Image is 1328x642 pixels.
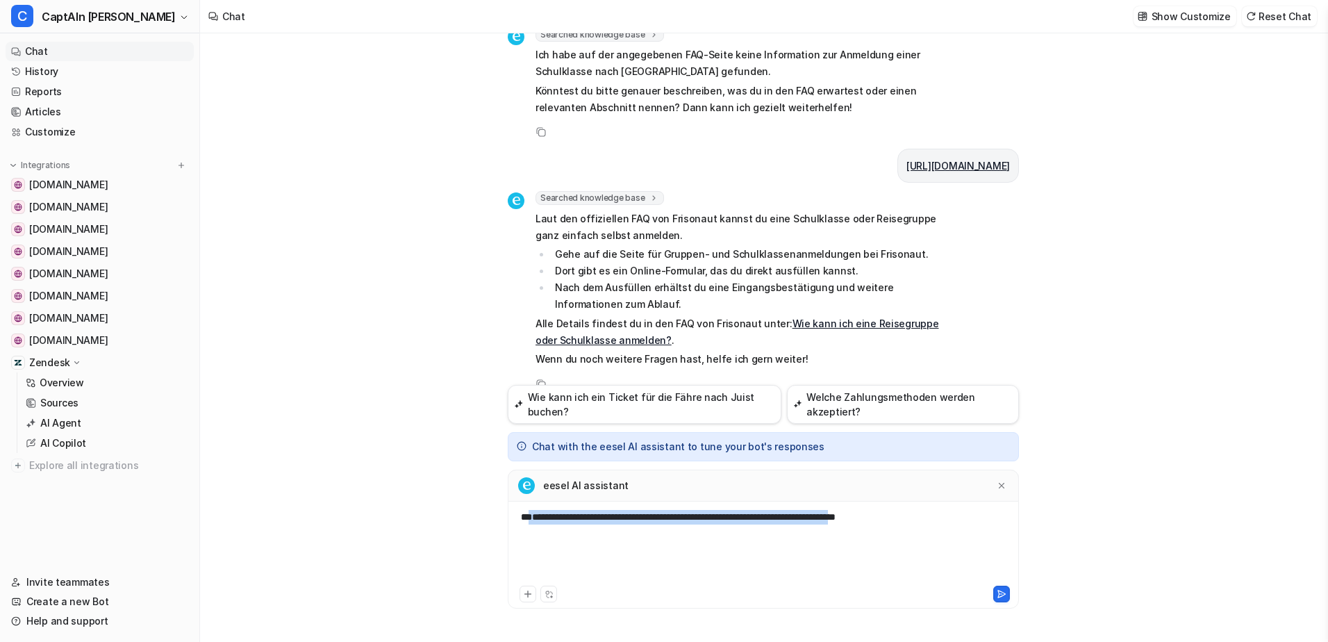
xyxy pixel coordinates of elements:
[29,334,108,347] span: [DOMAIN_NAME]
[40,416,81,430] p: AI Agent
[536,318,939,346] a: Wie kann ich eine Reisegruppe oder Schulklasse anmelden?
[29,245,108,258] span: [DOMAIN_NAME]
[536,315,942,349] p: Alle Details findest du in den FAQ von Frisonaut unter: .
[6,62,194,81] a: History
[551,263,942,279] li: Dort gibt es ein Online-Formular, das du direkt ausfüllen kannst.
[543,479,629,493] p: eesel AI assistant
[6,611,194,631] a: Help and support
[1152,9,1231,24] p: Show Customize
[6,331,194,350] a: www.nordsee-bike.de[DOMAIN_NAME]
[14,247,22,256] img: www.inselexpress.de
[6,42,194,61] a: Chat
[29,178,108,192] span: [DOMAIN_NAME]
[536,351,942,368] p: Wenn du noch weitere Fragen hast, helfe ich gern weiter!
[20,413,194,433] a: AI Agent
[14,181,22,189] img: www.frisonaut.de
[6,82,194,101] a: Reports
[14,336,22,345] img: www.nordsee-bike.de
[14,359,22,367] img: Zendesk
[8,160,18,170] img: expand menu
[40,376,84,390] p: Overview
[1242,6,1317,26] button: Reset Chat
[6,286,194,306] a: www.inselparker.de[DOMAIN_NAME]
[6,308,194,328] a: www.inselbus-norderney.de[DOMAIN_NAME]
[29,311,108,325] span: [DOMAIN_NAME]
[29,267,108,281] span: [DOMAIN_NAME]
[508,385,781,424] button: Wie kann ich ein Ticket für die Fähre nach Juist buchen?
[20,393,194,413] a: Sources
[14,225,22,233] img: www.inseltouristik.de
[6,102,194,122] a: Articles
[536,211,942,244] p: Laut den offiziellen FAQ von Frisonaut kannst du eine Schulklasse oder Reisegruppe ganz einfach s...
[40,396,78,410] p: Sources
[14,270,22,278] img: www.inselflieger.de
[14,292,22,300] img: www.inselparker.de
[222,9,245,24] div: Chat
[176,160,186,170] img: menu_add.svg
[536,28,664,42] span: Searched knowledge base
[6,456,194,475] a: Explore all integrations
[14,314,22,322] img: www.inselbus-norderney.de
[20,434,194,453] a: AI Copilot
[29,289,108,303] span: [DOMAIN_NAME]
[11,459,25,472] img: explore all integrations
[6,220,194,239] a: www.inseltouristik.de[DOMAIN_NAME]
[787,385,1019,424] button: Welche Zahlungsmethoden werden akzeptiert?
[551,279,942,313] li: Nach dem Ausfüllen erhältst du eine Eingangsbestätigung und weitere Informationen zum Ablauf.
[536,47,942,80] p: Ich habe auf der angegebenen FAQ-Seite keine Information zur Anmeldung einer Schulklasse nach [GE...
[14,203,22,211] img: www.inselfaehre.de
[6,592,194,611] a: Create a new Bot
[906,160,1010,172] a: [URL][DOMAIN_NAME]
[21,160,70,171] p: Integrations
[29,454,188,477] span: Explore all integrations
[29,356,70,370] p: Zendesk
[1246,11,1256,22] img: reset
[6,573,194,592] a: Invite teammates
[6,242,194,261] a: www.inselexpress.de[DOMAIN_NAME]
[20,373,194,393] a: Overview
[536,191,664,205] span: Searched knowledge base
[6,122,194,142] a: Customize
[6,197,194,217] a: www.inselfaehre.de[DOMAIN_NAME]
[29,200,108,214] span: [DOMAIN_NAME]
[29,222,108,236] span: [DOMAIN_NAME]
[6,264,194,283] a: www.inselflieger.de[DOMAIN_NAME]
[6,175,194,195] a: www.frisonaut.de[DOMAIN_NAME]
[532,440,824,454] p: Chat with the eesel AI assistant to tune your bot's responses
[42,7,176,26] span: CaptAIn [PERSON_NAME]
[11,5,33,27] span: C
[536,83,942,116] p: Könntest du bitte genauer beschreiben, was du in den FAQ erwartest oder einen relevanten Abschnit...
[1134,6,1236,26] button: Show Customize
[40,436,86,450] p: AI Copilot
[6,158,74,172] button: Integrations
[551,246,942,263] li: Gehe auf die Seite für Gruppen- und Schulklassenanmeldungen bei Frisonaut.
[1138,11,1147,22] img: customize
